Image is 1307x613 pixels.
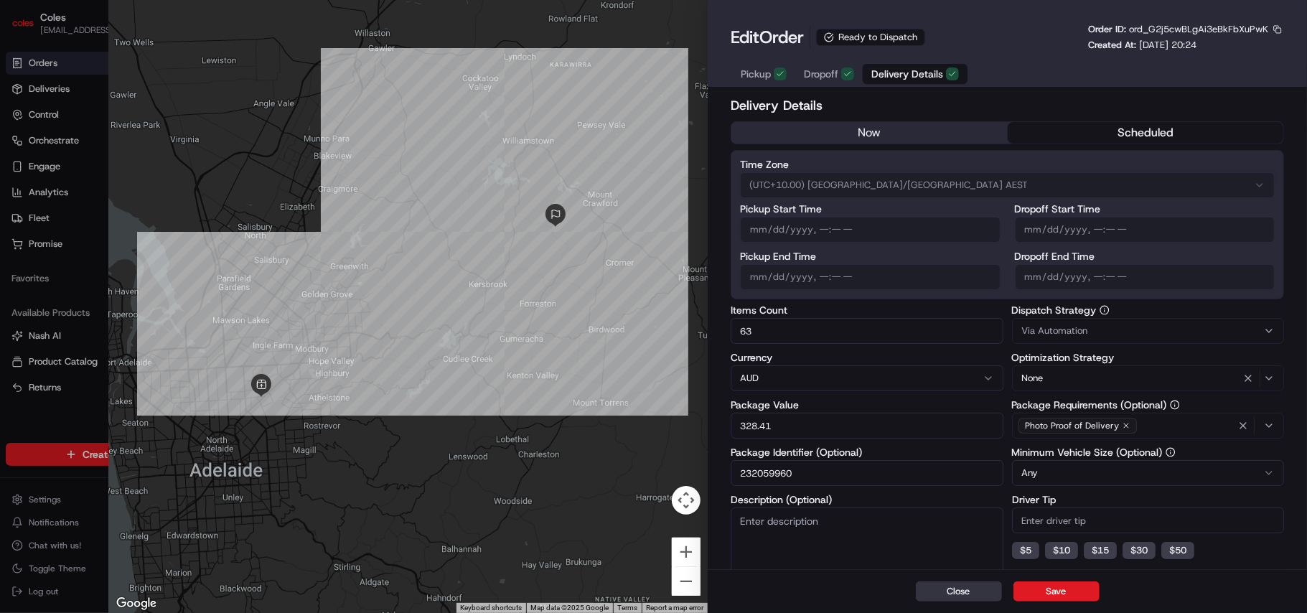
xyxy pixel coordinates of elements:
[1088,39,1196,52] p: Created At:
[1166,447,1176,457] button: Minimum Vehicle Size (Optional)
[731,413,1003,439] input: Enter package value
[29,209,110,223] span: Knowledge Base
[731,460,1003,486] input: Enter package identifier
[1012,447,1284,457] label: Minimum Vehicle Size (Optional)
[731,26,804,49] h1: Edit
[617,604,637,612] a: Terms (opens in new tab)
[741,67,771,81] span: Pickup
[121,210,133,222] div: 💻
[244,142,261,159] button: Start new chat
[1161,542,1194,559] button: $50
[731,352,1003,362] label: Currency
[14,210,26,222] div: 📗
[759,26,804,49] span: Order
[14,15,43,44] img: Nash
[740,204,1000,214] label: Pickup Start Time
[1025,420,1119,431] span: Photo Proof of Delivery
[672,538,701,566] button: Zoom in
[1100,305,1110,315] button: Dispatch Strategy
[1008,122,1283,144] button: scheduled
[530,604,609,612] span: Map data ©2025 Google
[1012,495,1284,505] label: Driver Tip
[101,243,174,255] a: Powered byPylon
[731,95,1284,116] h2: Delivery Details
[1012,352,1284,362] label: Optimization Strategy
[460,603,522,613] button: Keyboard shortcuts
[116,203,236,229] a: 💻API Documentation
[804,67,838,81] span: Dropoff
[37,93,258,108] input: Got a question? Start typing here...
[1012,400,1284,410] label: Package Requirements (Optional)
[816,29,925,46] div: Ready to Dispatch
[740,159,1275,169] label: Time Zone
[113,594,160,613] img: Google
[740,251,1000,261] label: Pickup End Time
[731,318,1003,344] input: Enter items count
[1088,23,1268,36] p: Order ID:
[1129,23,1268,35] span: ord_G2j5cwBLgAi3eBkFbXuPwK
[646,604,703,612] a: Report a map error
[672,486,701,515] button: Map camera controls
[9,203,116,229] a: 📗Knowledge Base
[1012,318,1284,344] button: Via Automation
[1012,365,1284,391] button: None
[731,305,1003,315] label: Items Count
[113,594,160,613] a: Open this area in Google Maps (opens a new window)
[1015,251,1275,261] label: Dropoff End Time
[871,67,943,81] span: Delivery Details
[1084,542,1117,559] button: $15
[1012,507,1284,533] input: Enter driver tip
[49,152,182,164] div: We're available if you need us!
[731,400,1003,410] label: Package Value
[916,581,1002,602] button: Close
[49,138,235,152] div: Start new chat
[1170,400,1180,410] button: Package Requirements (Optional)
[1021,372,1043,385] span: None
[672,567,701,596] button: Zoom out
[1012,413,1284,439] button: Photo Proof of Delivery
[1021,324,1087,337] span: Via Automation
[143,244,174,255] span: Pylon
[14,58,261,81] p: Welcome 👋
[731,122,1007,144] button: now
[1013,581,1100,602] button: Save
[731,495,1003,505] label: Description (Optional)
[14,138,40,164] img: 1736555255976-a54dd68f-1ca7-489b-9aae-adbdc363a1c4
[1139,39,1196,51] span: [DATE] 20:24
[1012,305,1284,315] label: Dispatch Strategy
[1045,542,1078,559] button: $10
[1123,542,1156,559] button: $30
[1012,542,1039,559] button: $5
[136,209,230,223] span: API Documentation
[1015,204,1275,214] label: Dropoff Start Time
[731,447,1003,457] label: Package Identifier (Optional)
